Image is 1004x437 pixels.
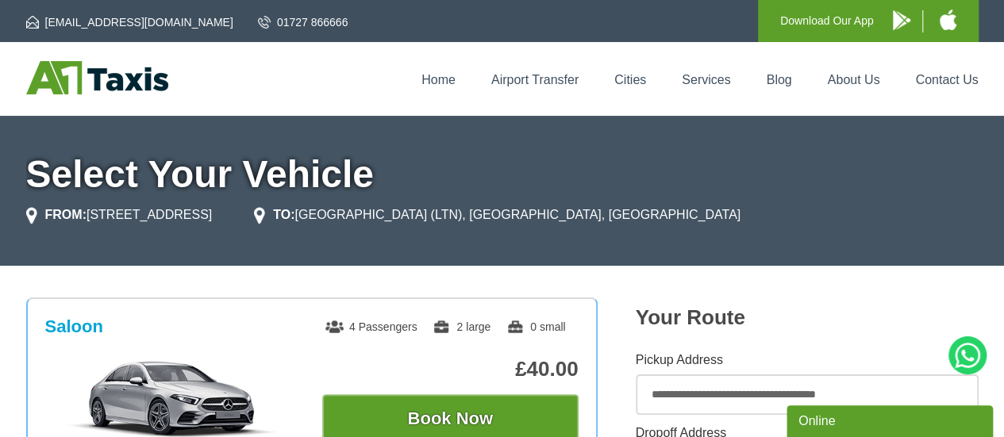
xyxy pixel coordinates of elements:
span: 2 large [433,320,490,333]
a: [EMAIL_ADDRESS][DOMAIN_NAME] [26,14,233,30]
img: A1 Taxis iPhone App [940,10,956,30]
a: Blog [766,73,791,86]
a: Cities [614,73,646,86]
strong: FROM: [45,208,87,221]
img: A1 Taxis Android App [893,10,910,30]
span: 4 Passengers [325,320,417,333]
label: Pickup Address [636,354,979,366]
a: 01727 866666 [258,14,348,30]
iframe: chat widget [787,402,996,437]
p: £40.00 [322,357,579,381]
a: About Us [828,73,880,86]
strong: TO: [273,208,294,221]
p: Download Our App [780,11,874,31]
a: Services [682,73,730,86]
li: [STREET_ADDRESS] [26,205,213,224]
li: [GEOGRAPHIC_DATA] (LTN), [GEOGRAPHIC_DATA], [GEOGRAPHIC_DATA] [254,205,740,224]
a: Home [421,73,456,86]
h2: Your Route [636,305,979,330]
img: A1 Taxis St Albans LTD [26,61,168,94]
span: 0 small [506,320,565,333]
h3: Saloon [45,316,103,337]
h1: Select Your Vehicle [26,155,979,194]
a: Contact Us [915,73,978,86]
a: Airport Transfer [491,73,579,86]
